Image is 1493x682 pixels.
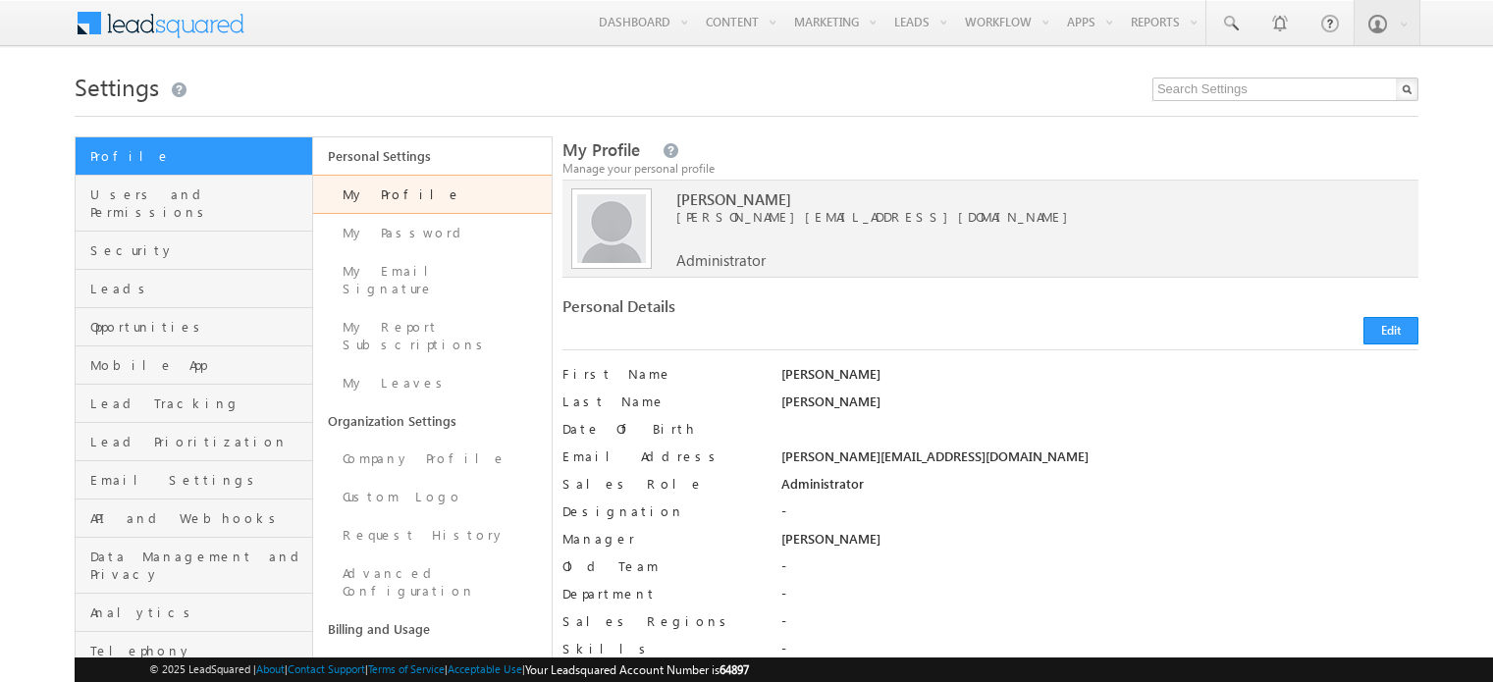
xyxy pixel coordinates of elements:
[562,585,760,603] label: Department
[676,251,766,269] span: Administrator
[781,475,1418,502] div: Administrator
[76,176,312,232] a: Users and Permissions
[313,137,551,175] a: Personal Settings
[562,557,760,575] label: Old Team
[313,252,551,308] a: My Email Signature
[781,612,1418,640] div: -
[90,241,307,259] span: Security
[76,461,312,499] a: Email Settings
[562,530,760,548] label: Manager
[149,660,749,679] span: © 2025 LeadSquared | | | | |
[720,662,749,677] span: 64897
[313,308,551,364] a: My Report Subscriptions
[562,160,1418,178] div: Manage your personal profile
[781,530,1418,557] div: [PERSON_NAME]
[562,502,760,520] label: Designation
[562,365,760,383] label: First Name
[76,632,312,670] a: Telephony
[90,509,307,527] span: API and Webhooks
[1152,78,1418,101] input: Search Settings
[781,365,1418,393] div: [PERSON_NAME]
[676,190,1361,208] span: [PERSON_NAME]
[75,71,159,102] span: Settings
[676,208,1361,226] span: [PERSON_NAME][EMAIL_ADDRESS][DOMAIN_NAME]
[562,640,760,657] label: Skills
[313,440,551,478] a: Company Profile
[562,475,760,493] label: Sales Role
[781,585,1418,612] div: -
[90,185,307,221] span: Users and Permissions
[76,137,312,176] a: Profile
[781,557,1418,585] div: -
[90,356,307,374] span: Mobile App
[562,420,760,438] label: Date Of Birth
[313,516,551,554] a: Request History
[781,393,1418,420] div: [PERSON_NAME]
[90,394,307,412] span: Lead Tracking
[562,447,760,465] label: Email Address
[313,175,551,214] a: My Profile
[562,393,760,410] label: Last Name
[313,364,551,402] a: My Leaves
[256,662,285,675] a: About
[76,594,312,632] a: Analytics
[781,640,1418,667] div: -
[313,402,551,440] a: Organization Settings
[76,270,312,308] a: Leads
[76,346,312,385] a: Mobile App
[90,280,307,297] span: Leads
[313,214,551,252] a: My Password
[90,642,307,659] span: Telephony
[781,502,1418,530] div: -
[562,297,980,325] div: Personal Details
[1363,317,1418,344] button: Edit
[90,318,307,336] span: Opportunities
[562,138,640,161] span: My Profile
[90,548,307,583] span: Data Management and Privacy
[368,662,445,675] a: Terms of Service
[90,433,307,450] span: Lead Prioritization
[76,308,312,346] a: Opportunities
[525,662,749,677] span: Your Leadsquared Account Number is
[76,232,312,270] a: Security
[781,447,1418,475] div: [PERSON_NAME][EMAIL_ADDRESS][DOMAIN_NAME]
[313,554,551,610] a: Advanced Configuration
[76,423,312,461] a: Lead Prioritization
[90,603,307,621] span: Analytics
[562,612,760,630] label: Sales Regions
[76,385,312,423] a: Lead Tracking
[313,610,551,648] a: Billing and Usage
[90,147,307,165] span: Profile
[313,478,551,516] a: Custom Logo
[76,538,312,594] a: Data Management and Privacy
[90,471,307,489] span: Email Settings
[288,662,365,675] a: Contact Support
[76,499,312,538] a: API and Webhooks
[448,662,522,675] a: Acceptable Use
